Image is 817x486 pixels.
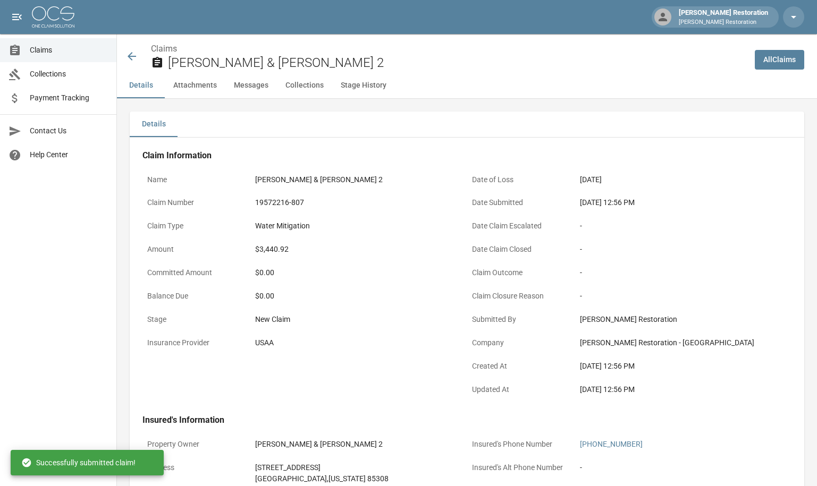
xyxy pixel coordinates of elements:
[168,55,746,71] h2: [PERSON_NAME] & [PERSON_NAME] 2
[142,332,250,353] p: Insurance Provider
[32,6,74,28] img: ocs-logo-white-transparent.png
[580,174,602,185] div: [DATE]
[142,434,250,455] p: Property Owner
[142,216,250,236] p: Claim Type
[117,73,817,98] div: anchor tabs
[332,73,395,98] button: Stage History
[255,244,289,255] div: $3,440.92
[255,291,462,302] div: $0.00
[30,92,108,104] span: Payment Tracking
[130,112,804,137] div: details tabs
[467,457,575,478] p: Insured's Alt Phone Number
[130,112,178,137] button: Details
[255,462,389,473] div: [STREET_ADDRESS]
[467,286,575,306] p: Claim Closure Reason
[580,220,787,232] div: -
[142,150,791,161] h4: Claim Information
[580,337,787,348] div: [PERSON_NAME] Restoration - [GEOGRAPHIC_DATA]
[255,220,310,232] div: Water Mitigation
[277,73,332,98] button: Collections
[580,267,787,278] div: -
[467,239,575,260] p: Date Claim Closed
[255,337,274,348] div: USAA
[467,356,575,377] p: Created At
[467,332,575,353] p: Company
[255,439,383,450] div: [PERSON_NAME] & [PERSON_NAME] 2
[255,314,462,325] div: New Claim
[580,244,787,255] div: -
[255,174,383,185] div: [PERSON_NAME] & [PERSON_NAME] 2
[679,18,768,27] p: [PERSON_NAME] Restoration
[580,440,643,448] a: [PHONE_NUMBER]
[142,309,250,330] p: Stage
[580,291,787,302] div: -
[255,473,389,484] div: [GEOGRAPHIC_DATA] , [US_STATE] 85308
[165,73,225,98] button: Attachments
[467,169,575,190] p: Date of Loss
[467,262,575,283] p: Claim Outcome
[255,267,462,278] div: $0.00
[142,262,250,283] p: Committed Amount
[142,415,791,425] h4: Insured's Information
[755,50,804,70] a: AllClaims
[30,45,108,56] span: Claims
[6,6,28,28] button: open drawer
[142,169,250,190] p: Name
[580,314,787,325] div: [PERSON_NAME] Restoration
[580,361,787,372] div: [DATE] 12:56 PM
[467,192,575,213] p: Date Submitted
[467,379,575,400] p: Updated At
[21,453,136,472] div: Successfully submitted claim!
[225,73,277,98] button: Messages
[467,434,575,455] p: Insured's Phone Number
[580,197,787,208] div: [DATE] 12:56 PM
[151,42,746,55] nav: breadcrumb
[467,309,575,330] p: Submitted By
[142,239,250,260] p: Amount
[30,69,108,80] span: Collections
[675,7,772,27] div: [PERSON_NAME] Restoration
[30,149,108,160] span: Help Center
[255,197,304,208] div: 19572216-807
[151,44,177,54] a: Claims
[117,73,165,98] button: Details
[580,384,787,395] div: [DATE] 12:56 PM
[580,462,582,473] div: -
[467,216,575,236] p: Date Claim Escalated
[142,286,250,306] p: Balance Due
[30,125,108,137] span: Contact Us
[142,192,250,213] p: Claim Number
[142,457,250,478] p: Address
